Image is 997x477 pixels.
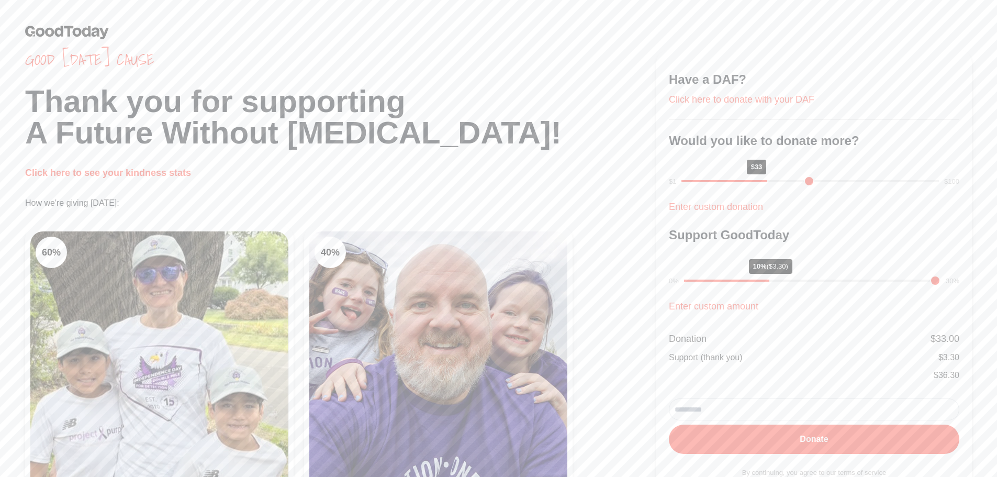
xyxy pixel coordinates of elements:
div: 0% [669,276,679,286]
a: Click here to donate with your DAF [669,94,814,105]
div: 10% [749,259,792,274]
span: Good [DATE] cause [25,50,656,69]
div: Donation [669,331,707,346]
h1: Thank you for supporting A Future Without [MEDICAL_DATA]! [25,86,656,149]
h3: Would you like to donate more? [669,132,959,149]
div: $1 [669,176,676,187]
div: $100 [944,176,959,187]
div: $33 [747,160,767,174]
span: 33.00 [936,334,959,344]
a: Enter custom donation [669,202,763,212]
p: How we're giving [DATE]: [25,197,656,209]
img: GoodToday [25,25,109,39]
span: 36.30 [938,371,959,380]
a: Enter custom amount [669,301,758,312]
a: Click here to see your kindness stats [25,168,191,178]
button: Donate [669,425,959,454]
span: ($3.30) [767,262,788,270]
div: 40 % [315,237,346,268]
div: 60 % [36,237,67,268]
h3: Have a DAF? [669,71,959,88]
div: $ [931,331,959,346]
div: $ [934,369,959,382]
div: Support (thank you) [669,351,743,364]
div: 30% [946,276,959,286]
div: $ [938,351,959,364]
span: 3.30 [943,353,959,362]
h3: Support GoodToday [669,227,959,243]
